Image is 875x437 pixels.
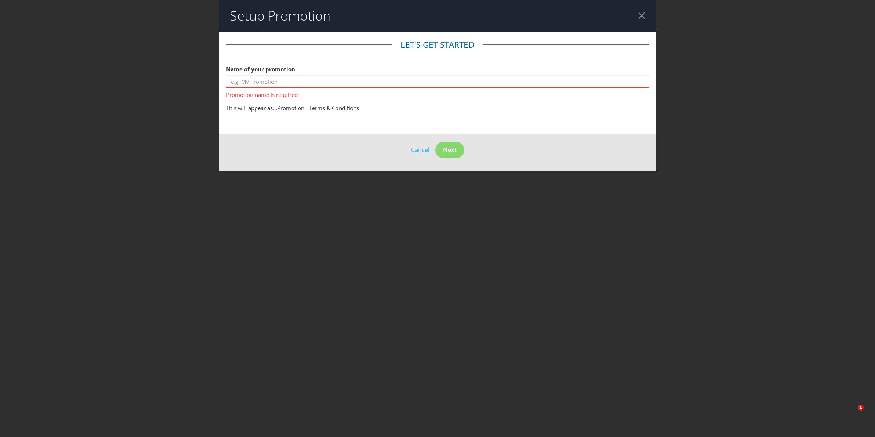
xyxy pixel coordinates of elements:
[843,405,860,422] iframe: Intercom live chat
[411,146,429,154] span: Cancel
[443,146,457,154] span: Next
[230,8,331,23] h2: Setup Promotion
[226,75,649,88] input: e.g. My Promotion
[226,104,273,112] span: This will appear as
[226,65,295,73] span: Name of your promotion
[858,405,864,411] span: 1
[435,142,464,158] button: Next
[392,39,483,51] legend: Let's get started
[273,104,277,112] span: ...
[277,104,361,112] span: Promotion - Terms & Conditions.
[226,88,649,99] span: Promotion name is required
[411,145,430,155] button: Cancel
